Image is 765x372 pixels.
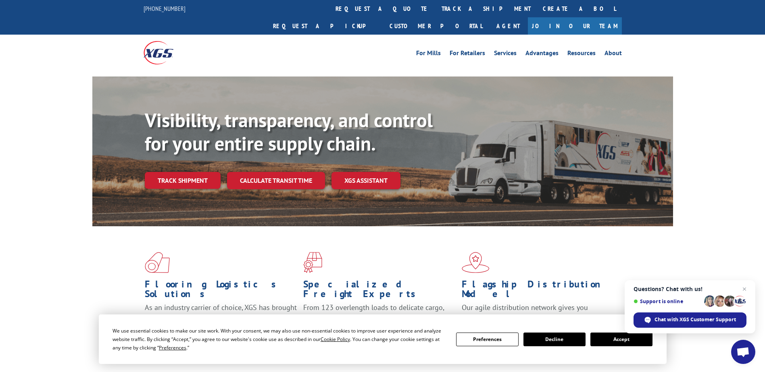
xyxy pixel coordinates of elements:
span: Preferences [159,344,186,351]
a: For Mills [416,50,441,59]
a: Track shipment [145,172,221,189]
a: Open chat [731,340,755,364]
button: Accept [590,333,652,346]
span: Chat with XGS Customer Support [634,312,746,328]
h1: Flagship Distribution Model [462,279,614,303]
img: xgs-icon-focused-on-flooring-red [303,252,322,273]
a: For Retailers [450,50,485,59]
span: Chat with XGS Customer Support [655,316,736,323]
div: Cookie Consent Prompt [99,314,667,364]
a: Calculate transit time [227,172,325,189]
button: Decline [523,333,586,346]
span: As an industry carrier of choice, XGS has brought innovation and dedication to flooring logistics... [145,303,297,331]
span: Our agile distribution network gives you nationwide inventory management on demand. [462,303,610,322]
button: Preferences [456,333,518,346]
img: xgs-icon-flagship-distribution-model-red [462,252,490,273]
b: Visibility, transparency, and control for your entire supply chain. [145,107,433,156]
span: Questions? Chat with us! [634,286,746,292]
img: xgs-icon-total-supply-chain-intelligence-red [145,252,170,273]
a: Customer Portal [384,17,488,35]
h1: Specialized Freight Experts [303,279,456,303]
a: Agent [488,17,528,35]
a: About [604,50,622,59]
a: XGS ASSISTANT [331,172,400,189]
h1: Flooring Logistics Solutions [145,279,297,303]
p: From 123 overlength loads to delicate cargo, our experienced staff knows the best way to move you... [303,303,456,339]
a: Advantages [525,50,559,59]
a: [PHONE_NUMBER] [144,4,186,12]
a: Request a pickup [267,17,384,35]
span: Cookie Policy [321,336,350,343]
a: Services [494,50,517,59]
a: Join Our Team [528,17,622,35]
div: We use essential cookies to make our site work. With your consent, we may also use non-essential ... [113,327,446,352]
a: Resources [567,50,596,59]
span: Support is online [634,298,701,304]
